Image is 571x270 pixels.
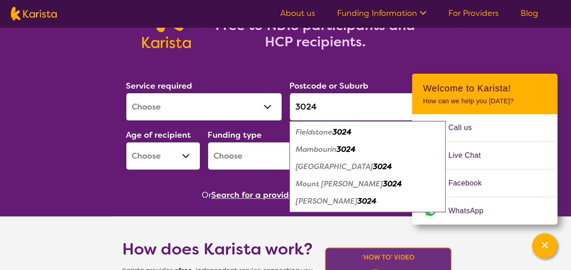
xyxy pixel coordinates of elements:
label: Funding type [208,130,262,140]
em: [GEOGRAPHIC_DATA] [296,162,373,171]
span: Facebook [448,176,492,190]
span: Call us [448,121,483,135]
div: Fieldstone 3024 [294,124,441,141]
div: Channel Menu [412,74,557,225]
em: [PERSON_NAME] [296,196,357,206]
a: Blog [521,8,538,19]
em: Mambourin [296,145,337,154]
em: 3024 [333,127,352,137]
div: Wyndham Vale 3024 [294,193,441,210]
span: WhatsApp [448,204,494,218]
div: Mambourin 3024 [294,141,441,158]
button: Channel Menu [532,233,557,259]
em: 3024 [337,145,356,154]
em: 3024 [373,162,392,171]
div: Mount Cottrell 3024 [294,175,441,193]
em: 3024 [357,196,377,206]
ul: Choose channel [412,114,557,225]
em: Fieldstone [296,127,333,137]
a: Funding Information [337,8,427,19]
img: Karista logo [11,7,57,20]
h1: How does Karista work? [122,238,313,260]
div: Manor Lakes 3024 [294,158,441,175]
button: Search for a provider to leave a review [211,188,369,202]
em: 3024 [383,179,402,189]
label: Age of recipient [126,130,191,140]
label: Service required [126,80,192,91]
h2: Free to NDIS participants and HCP recipients. [202,17,429,50]
span: Live Chat [448,149,492,162]
h2: Welcome to Karista! [423,83,546,94]
a: For Providers [448,8,499,19]
a: About us [280,8,315,19]
label: Postcode or Suburb [289,80,368,91]
em: Mount [PERSON_NAME] [296,179,383,189]
a: Web link opens in a new tab. [412,197,557,225]
span: Or [202,188,211,202]
p: How can we help you [DATE]? [423,97,546,105]
input: Type [289,93,446,121]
